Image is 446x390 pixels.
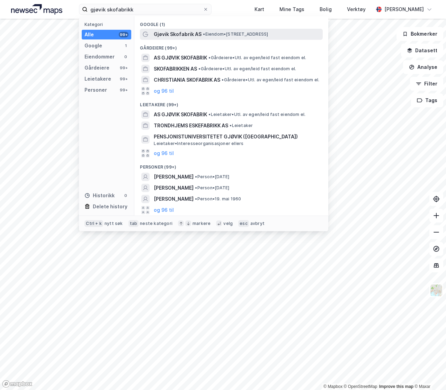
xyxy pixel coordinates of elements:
span: SKOFABRIKKEN AS [154,65,197,73]
span: AS GJØVIK SKOFABRIK [154,110,207,119]
span: • [198,66,200,71]
span: Gårdeiere • Utl. av egen/leid fast eiendom el. [222,77,319,83]
div: Google [84,42,102,50]
div: Leietakere (99+) [134,97,328,109]
div: Personer [84,86,107,94]
button: Filter [410,77,443,91]
span: Gårdeiere • Utl. av egen/leid fast eiendom el. [208,55,306,61]
div: Eiendommer [84,53,115,61]
span: Person • [DATE] [195,174,229,180]
span: • [208,112,211,117]
span: Person • 19. mai 1960 [195,196,241,202]
span: TRONDHJEMS ESKEFABRIKK AS [154,121,228,130]
div: Leietakere [84,75,111,83]
div: avbryt [250,221,265,226]
div: 0 [123,193,128,198]
div: nytt søk [105,221,123,226]
button: Bokmerker [396,27,443,41]
div: Kategori [84,22,131,27]
a: OpenStreetMap [344,384,377,389]
div: Alle [84,30,94,39]
div: neste kategori [140,221,172,226]
span: • [222,77,224,82]
span: [PERSON_NAME] [154,195,194,203]
span: Leietaker [230,123,253,128]
div: Gårdeiere (99+) [134,40,328,52]
div: Bolig [320,5,332,13]
div: Personer (99+) [134,159,328,171]
div: Gårdeiere [84,64,109,72]
a: Mapbox [323,384,342,389]
span: Gjøvik Skofabrik AS [154,30,202,38]
div: 0 [123,54,128,60]
div: 99+ [119,76,128,82]
span: CHRISTIANIA SKOFABRIK AS [154,76,220,84]
span: Eiendom • [STREET_ADDRESS] [203,31,268,37]
img: Z [430,284,443,297]
a: Mapbox homepage [2,380,33,388]
img: logo.a4113a55bc3d86da70a041830d287a7e.svg [11,4,62,15]
button: og 96 til [154,87,174,95]
span: • [195,185,197,190]
span: Gårdeiere • Utl. av egen/leid fast eiendom el. [198,66,296,72]
span: Leietaker • Utl. av egen/leid fast eiendom el. [208,112,305,117]
div: Historikk [84,191,115,200]
div: 1 [123,43,128,48]
div: tab [128,220,139,227]
span: [PERSON_NAME] [154,173,194,181]
div: Verktøy [347,5,366,13]
div: 99+ [119,65,128,71]
div: markere [193,221,211,226]
iframe: Chat Widget [411,357,446,390]
div: velg [223,221,233,226]
div: 99+ [119,87,128,93]
div: Kart [255,5,264,13]
span: Leietaker • Interesseorganisasjoner ellers [154,141,243,146]
button: Datasett [401,44,443,57]
div: Ctrl + k [84,220,103,227]
button: og 96 til [154,149,174,157]
button: Tags [411,93,443,107]
div: esc [238,220,249,227]
div: Delete history [93,202,127,211]
span: AS GJØVIK SKOFABRIK [154,54,207,62]
span: • [208,55,211,60]
button: Analyse [403,60,443,74]
div: 99+ [119,32,128,37]
span: • [195,174,197,179]
span: • [230,123,232,128]
button: og 96 til [154,206,174,214]
span: PENSJONISTUNIVERSITETET GJØVIK ([GEOGRAPHIC_DATA]) [154,133,320,141]
span: Person • [DATE] [195,185,229,191]
span: • [203,31,205,37]
span: • [195,196,197,201]
div: Mine Tags [279,5,304,13]
div: [PERSON_NAME] [384,5,424,13]
span: [PERSON_NAME] [154,184,194,192]
input: Søk på adresse, matrikkel, gårdeiere, leietakere eller personer [88,4,203,15]
a: Improve this map [379,384,413,389]
div: Google (1) [134,16,328,29]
